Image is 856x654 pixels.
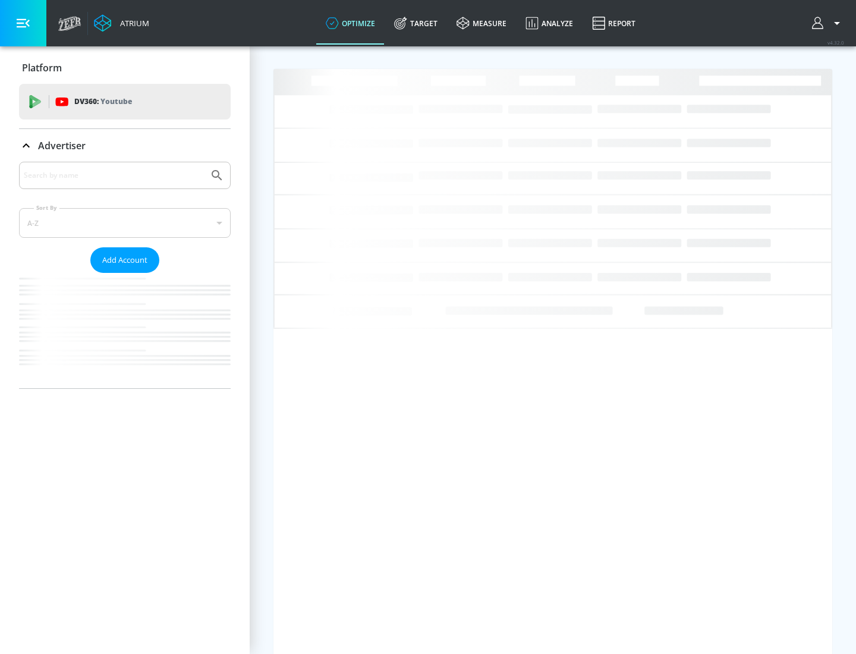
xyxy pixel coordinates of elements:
a: Atrium [94,14,149,32]
a: Analyze [516,2,583,45]
nav: list of Advertiser [19,273,231,388]
a: Target [385,2,447,45]
div: Advertiser [19,129,231,162]
a: optimize [316,2,385,45]
p: Youtube [100,95,132,108]
div: A-Z [19,208,231,238]
div: Advertiser [19,162,231,388]
div: DV360: Youtube [19,84,231,120]
div: Atrium [115,18,149,29]
input: Search by name [24,168,204,183]
span: v 4.32.0 [827,39,844,46]
a: measure [447,2,516,45]
label: Sort By [34,204,59,212]
div: Platform [19,51,231,84]
p: Platform [22,61,62,74]
a: Report [583,2,645,45]
p: DV360: [74,95,132,108]
button: Add Account [90,247,159,273]
span: Add Account [102,253,147,267]
p: Advertiser [38,139,86,152]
